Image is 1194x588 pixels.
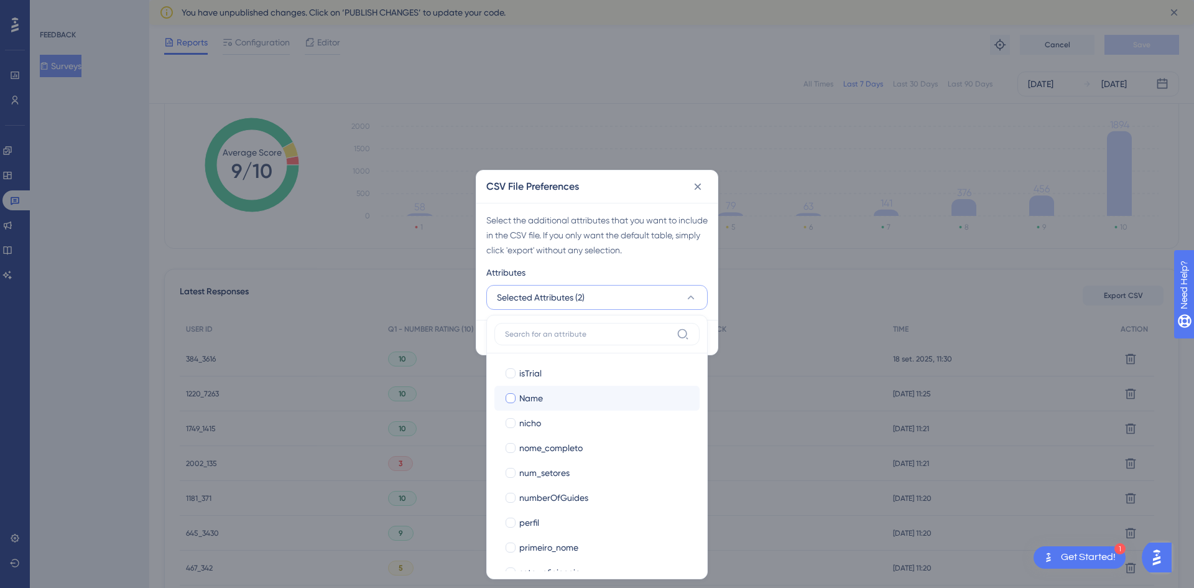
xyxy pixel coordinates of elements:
h2: CSV File Preferences [486,179,579,194]
div: Open Get Started! checklist, remaining modules: 1 [1034,546,1126,569]
div: 1 [1114,543,1126,554]
span: perfil [519,515,539,530]
span: nome_completo [519,441,583,455]
iframe: UserGuiding AI Assistant Launcher [1142,539,1179,576]
span: numberOfGuides [519,490,588,505]
span: Selected Attributes (2) [497,290,585,305]
input: Search for an attribute [505,329,672,339]
span: Attributes [486,265,525,280]
span: setor_eficiencia [519,565,581,580]
span: nicho [519,416,541,431]
div: Select the additional attributes that you want to include in the CSV file. If you only want the d... [486,213,708,258]
span: isTrial [519,366,542,381]
img: launcher-image-alternative-text [1041,550,1056,565]
span: Name [519,391,543,406]
div: Get Started! [1061,551,1116,564]
span: primeiro_nome [519,540,578,555]
span: num_setores [519,465,570,480]
span: Need Help? [29,3,78,18]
